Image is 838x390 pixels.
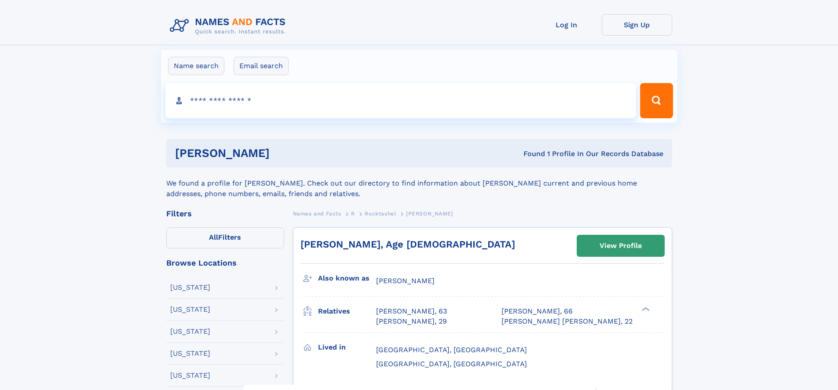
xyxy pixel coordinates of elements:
div: [US_STATE] [170,284,210,291]
div: Filters [166,210,284,218]
a: [PERSON_NAME], 63 [376,306,447,316]
button: Search Button [640,83,673,118]
img: Logo Names and Facts [166,14,293,38]
a: [PERSON_NAME] [PERSON_NAME], 22 [501,317,633,326]
a: R [351,208,355,219]
span: [PERSON_NAME] [376,277,435,285]
a: [PERSON_NAME], Age [DEMOGRAPHIC_DATA] [300,239,515,250]
div: [US_STATE] [170,328,210,335]
span: [GEOGRAPHIC_DATA], [GEOGRAPHIC_DATA] [376,346,527,354]
span: Rocktashel [365,211,396,217]
div: [US_STATE] [170,306,210,313]
div: We found a profile for [PERSON_NAME]. Check out our directory to find information about [PERSON_N... [166,168,672,199]
h3: Also known as [318,271,376,286]
a: Rocktashel [365,208,396,219]
label: Filters [166,227,284,248]
div: View Profile [600,236,642,256]
a: [PERSON_NAME], 29 [376,317,447,326]
div: [US_STATE] [170,372,210,379]
a: Names and Facts [293,208,341,219]
span: [GEOGRAPHIC_DATA], [GEOGRAPHIC_DATA] [376,360,527,368]
input: search input [165,83,637,118]
div: Browse Locations [166,259,284,267]
span: All [209,233,218,241]
div: Found 1 Profile In Our Records Database [396,149,663,159]
h3: Relatives [318,304,376,319]
a: Log In [531,14,602,36]
div: [US_STATE] [170,350,210,357]
div: ❯ [640,306,650,312]
a: View Profile [577,235,664,256]
h3: Lived in [318,340,376,355]
label: Email search [234,57,289,75]
a: Sign Up [602,14,672,36]
span: R [351,211,355,217]
a: [PERSON_NAME], 66 [501,306,573,316]
span: [PERSON_NAME] [406,211,453,217]
label: Name search [168,57,224,75]
h1: [PERSON_NAME] [175,148,397,159]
